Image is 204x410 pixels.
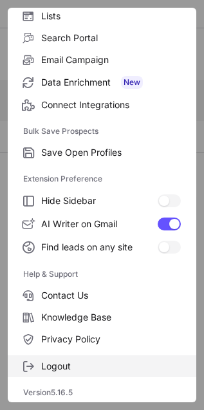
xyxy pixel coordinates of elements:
[41,147,181,158] span: Save Open Profiles
[41,333,181,345] span: Privacy Policy
[41,10,181,22] span: Lists
[8,236,196,259] label: Find leads on any site
[41,54,181,66] span: Email Campaign
[8,49,196,71] label: Email Campaign
[8,5,196,27] label: Lists
[41,195,158,207] span: Hide Sidebar
[23,169,181,189] label: Extension Preference
[41,312,181,323] span: Knowledge Base
[41,32,181,44] span: Search Portal
[23,121,181,142] label: Bulk Save Prospects
[8,71,196,94] label: Data Enrichment New
[8,355,196,377] label: Logout
[41,99,181,111] span: Connect Integrations
[121,76,143,89] span: New
[41,76,181,89] span: Data Enrichment
[8,142,196,163] label: Save Open Profiles
[41,290,181,301] span: Contact Us
[8,284,196,306] label: Contact Us
[8,382,196,403] div: Version 5.16.5
[8,189,196,212] label: Hide Sidebar
[8,94,196,116] label: Connect Integrations
[8,27,196,49] label: Search Portal
[8,306,196,328] label: Knowledge Base
[8,212,196,236] label: AI Writer on Gmail
[23,264,181,284] label: Help & Support
[8,328,196,350] label: Privacy Policy
[41,218,158,230] span: AI Writer on Gmail
[41,241,158,253] span: Find leads on any site
[41,360,181,372] span: Logout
